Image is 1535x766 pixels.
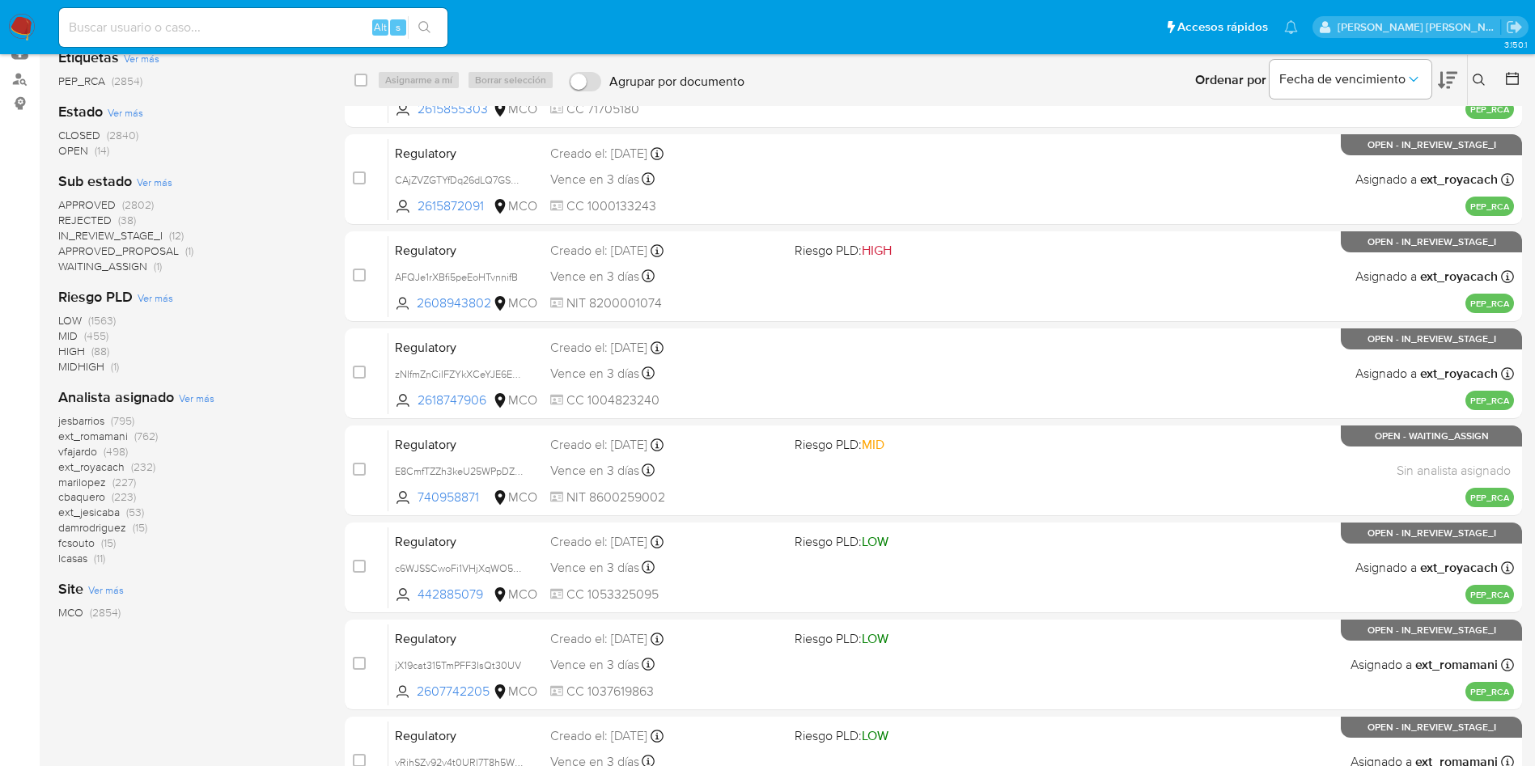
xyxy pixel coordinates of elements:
[1338,19,1501,35] p: david.marinmartinez@mercadolibre.com.co
[1506,19,1523,36] a: Salir
[1284,20,1298,34] a: Notificaciones
[396,19,401,35] span: s
[1504,38,1527,51] span: 3.150.1
[59,17,447,38] input: Buscar usuario o caso...
[408,16,441,39] button: search-icon
[374,19,387,35] span: Alt
[1177,19,1268,36] span: Accesos rápidos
